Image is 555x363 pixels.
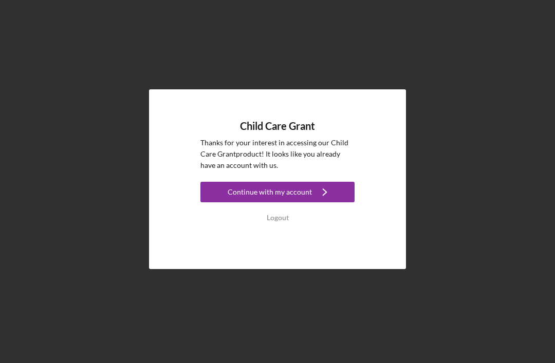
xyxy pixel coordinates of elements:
button: Continue with my account [200,182,355,202]
a: Continue with my account [200,182,355,205]
p: Thanks for your interest in accessing our Child Care Grant product! It looks like you already hav... [200,137,355,171]
button: Logout [200,207,355,228]
div: Logout [267,207,289,228]
h4: Child Care Grant [240,120,315,132]
div: Continue with my account [228,182,312,202]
